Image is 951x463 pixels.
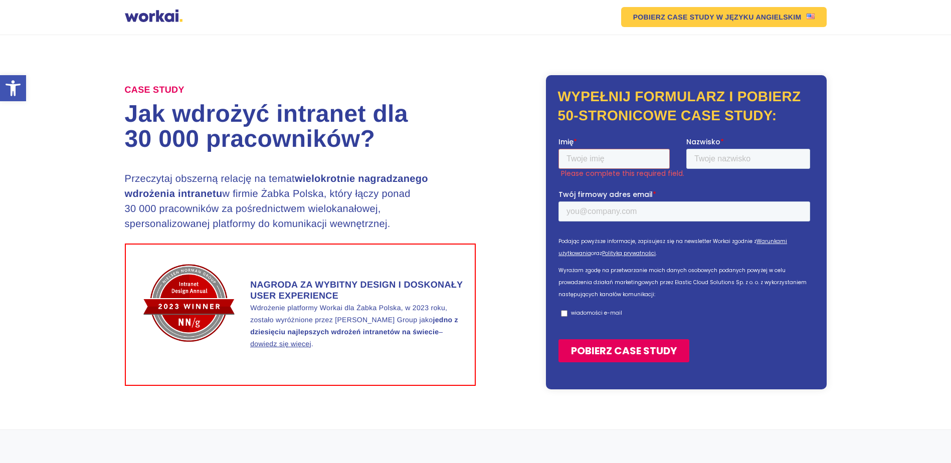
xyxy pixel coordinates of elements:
p: Wdrożenie platformy Workai dla Żabka Polska, w 2023 roku, zostało wyróżnione przez [PERSON_NAME] ... [250,302,464,350]
h4: NAGRODA ZA WYBITNY DESIGN I DOSKONAŁY USER EXPERIENCE [250,280,464,301]
iframe: Form 0 [558,137,814,371]
img: US flag [807,14,815,19]
h3: Przeczytaj obszerną relację na temat w firmie Żabka Polska, który łączy ponad 30 000 pracowników ... [125,171,441,232]
h2: Wypełnij formularz i pobierz 50-stronicowe case study: [558,87,815,125]
img: Award Image [141,255,237,351]
strong: wielokrotnie nagradzanego wdrożenia intranetu [125,173,428,199]
h1: Jak wdrożyć intranet dla 30 000 pracowników? [125,102,476,152]
a: dowiedz się więcej [250,340,311,348]
strong: jedno z dziesięciu najlepszych wdrożeń intranetów na świecie [250,316,458,336]
em: POBIERZ CASE STUDY [633,14,714,21]
a: POBIERZ CASE STUDYW JĘZYKU ANGIELSKIMUS flag [621,7,827,27]
label: CASE STUDY [125,85,184,96]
